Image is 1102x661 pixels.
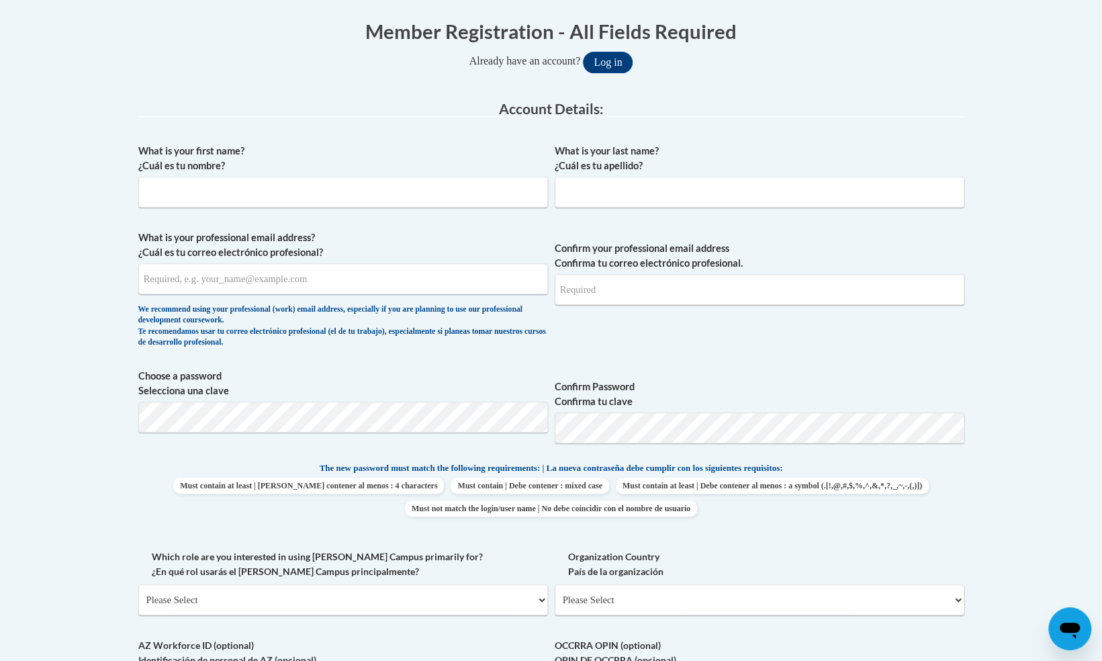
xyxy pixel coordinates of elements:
iframe: Button to launch messaging window [1048,607,1091,650]
label: Which role are you interested in using [PERSON_NAME] Campus primarily for? ¿En qué rol usarás el ... [138,549,548,579]
span: Must contain at least | Debe contener al menos : a symbol (.[!,@,#,$,%,^,&,*,?,_,~,-,(,)]) [616,478,929,494]
label: What is your last name? ¿Cuál es tu apellido? [555,144,964,173]
label: Confirm your professional email address Confirma tu correo electrónico profesional. [555,241,964,271]
label: What is your first name? ¿Cuál es tu nombre? [138,144,548,173]
div: We recommend using your professional (work) email address, especially if you are planning to use ... [138,304,548,349]
h1: Member Registration - All Fields Required [138,17,964,45]
span: Must contain at least | [PERSON_NAME] contener al menos : 4 characters [173,478,444,494]
input: Metadata input [138,263,548,294]
span: Must contain | Debe contener : mixed case [451,478,608,494]
span: The new password must match the following requirements: | La nueva contraseña debe cumplir con lo... [320,462,783,474]
span: Must not match the login/user name | No debe coincidir con el nombre de usuario [405,500,697,517]
input: Required [555,274,964,305]
span: Account Details: [499,100,604,117]
span: Already have an account? [469,55,581,67]
label: What is your professional email address? ¿Cuál es tu correo electrónico profesional? [138,230,548,260]
button: Log in [583,52,633,73]
label: Confirm Password Confirma tu clave [555,380,964,409]
label: Organization Country País de la organización [555,549,964,579]
input: Metadata input [138,177,548,208]
input: Metadata input [555,177,964,208]
label: Choose a password Selecciona una clave [138,369,548,398]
